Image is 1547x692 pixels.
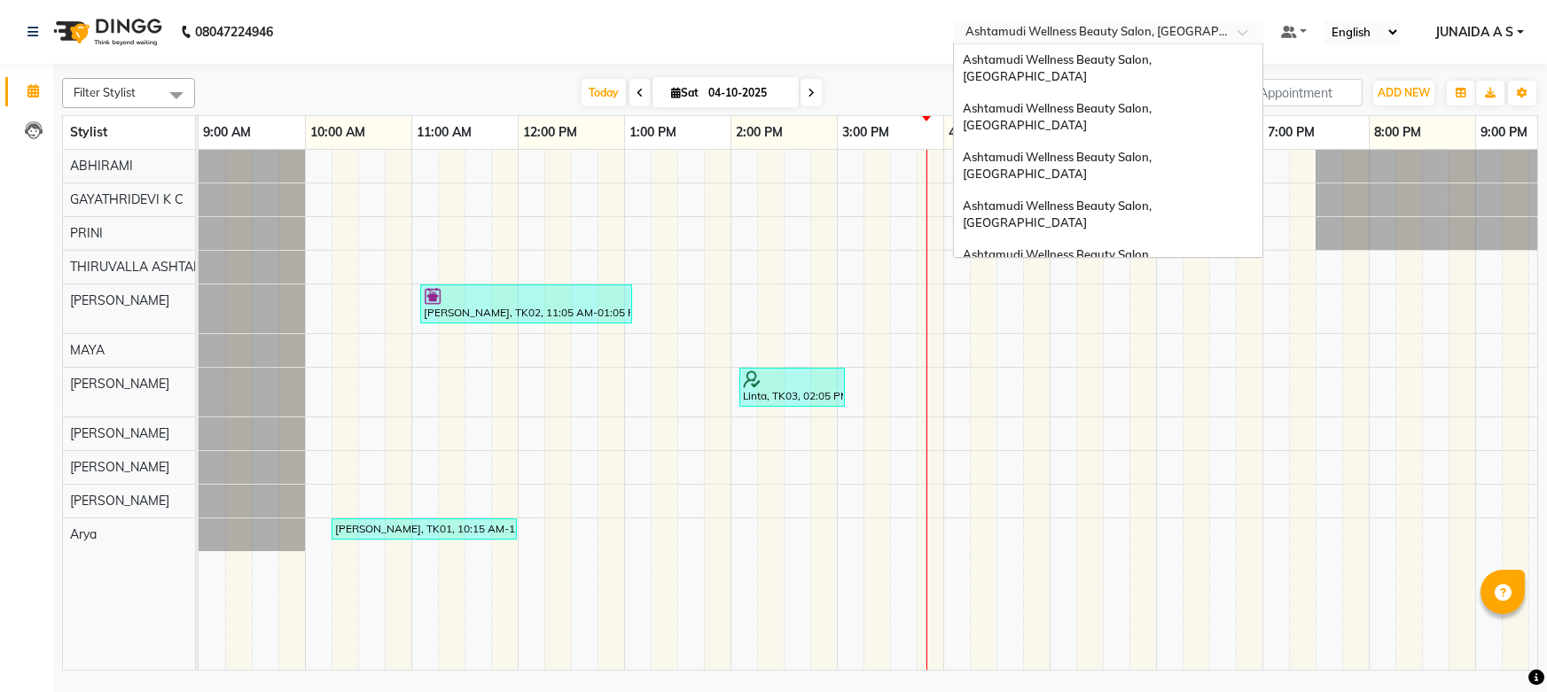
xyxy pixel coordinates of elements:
a: 7:00 PM [1263,120,1319,145]
a: 2:00 PM [731,120,787,145]
span: [PERSON_NAME] [70,292,169,308]
button: ADD NEW [1373,81,1434,105]
span: ADD NEW [1378,86,1430,99]
span: PRINI [70,225,103,241]
span: [PERSON_NAME] [70,425,169,441]
span: THIRUVALLA ASHTAMUDI [70,259,225,275]
a: 3:00 PM [838,120,894,145]
span: ABHIRAMI [70,158,133,174]
ng-dropdown-panel: Options list [953,43,1263,258]
span: [PERSON_NAME] [70,376,169,392]
div: [PERSON_NAME], TK02, 11:05 AM-01:05 PM, Anti-Dandruff Treatment With Spa,Spa Pedicure [422,287,630,321]
input: 2025-10-04 [703,80,792,106]
span: GAYATHRIDEVI K C [70,191,184,207]
span: JUNAIDA A S [1435,23,1513,42]
span: Stylist [70,124,107,140]
a: 4:00 PM [944,120,1000,145]
span: Filter Stylist [74,85,136,99]
span: MAYA [70,342,105,358]
a: 8:00 PM [1370,120,1426,145]
img: logo [45,7,167,57]
span: Ashtamudi Wellness Beauty Salon, [GEOGRAPHIC_DATA] [963,101,1154,133]
a: 1:00 PM [625,120,681,145]
span: Ashtamudi Wellness Beauty Salon, [GEOGRAPHIC_DATA] [963,150,1154,182]
a: 12:00 PM [519,120,582,145]
div: Linta, TK03, 02:05 PM-03:05 PM, Highlighting (Per Streaks) [741,370,843,404]
a: 10:00 AM [306,120,370,145]
span: Sat [667,86,703,99]
span: Ashtamudi Wellness Beauty Salon, [GEOGRAPHIC_DATA] [963,247,1154,279]
b: 08047224946 [195,7,273,57]
span: [PERSON_NAME] [70,493,169,509]
a: 11:00 AM [412,120,476,145]
a: 9:00 AM [199,120,255,145]
span: Ashtamudi Wellness Beauty Salon, [GEOGRAPHIC_DATA] [963,198,1154,230]
span: [PERSON_NAME] [70,459,169,475]
span: Arya [70,526,97,542]
span: Ashtamudi Wellness Beauty Salon, [GEOGRAPHIC_DATA] [963,52,1154,84]
div: [PERSON_NAME], TK01, 10:15 AM-12:00 PM, D-Tan Cleanup,Eyebrows Threading,Upper Lip Waxing [333,521,515,537]
input: Search Appointment [1207,79,1363,106]
span: Today [582,79,626,106]
a: 9:00 PM [1476,120,1532,145]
